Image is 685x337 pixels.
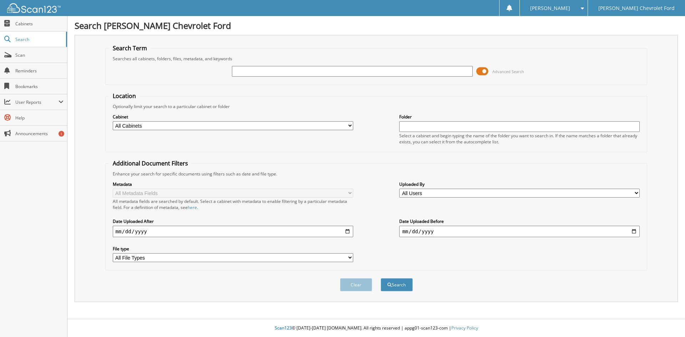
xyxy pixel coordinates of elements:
[598,6,675,10] span: [PERSON_NAME] Chevrolet Ford
[15,115,64,121] span: Help
[75,20,678,31] h1: Search [PERSON_NAME] Chevrolet Ford
[275,325,292,331] span: Scan123
[399,218,640,224] label: Date Uploaded Before
[530,6,570,10] span: [PERSON_NAME]
[15,21,64,27] span: Cabinets
[113,218,353,224] label: Date Uploaded After
[7,3,61,13] img: scan123-logo-white.svg
[340,278,372,291] button: Clear
[113,226,353,237] input: start
[15,52,64,58] span: Scan
[15,99,59,105] span: User Reports
[399,133,640,145] div: Select a cabinet and begin typing the name of the folder you want to search in. If the name match...
[59,131,64,137] div: 1
[113,181,353,187] label: Metadata
[399,226,640,237] input: end
[15,83,64,90] span: Bookmarks
[67,320,685,337] div: © [DATE]-[DATE] [DOMAIN_NAME]. All rights reserved | appg01-scan123-com |
[381,278,413,291] button: Search
[109,159,192,167] legend: Additional Document Filters
[399,181,640,187] label: Uploaded By
[188,204,197,210] a: here
[109,103,644,109] div: Optionally limit your search to a particular cabinet or folder
[399,114,640,120] label: Folder
[451,325,478,331] a: Privacy Policy
[109,171,644,177] div: Enhance your search for specific documents using filters such as date and file type.
[113,114,353,120] label: Cabinet
[15,68,64,74] span: Reminders
[113,246,353,252] label: File type
[15,131,64,137] span: Announcements
[113,198,353,210] div: All metadata fields are searched by default. Select a cabinet with metadata to enable filtering b...
[109,56,644,62] div: Searches all cabinets, folders, files, metadata, and keywords
[15,36,62,42] span: Search
[492,69,524,74] span: Advanced Search
[109,44,151,52] legend: Search Term
[109,92,139,100] legend: Location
